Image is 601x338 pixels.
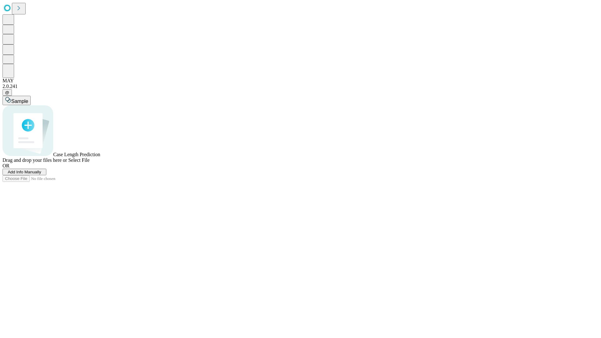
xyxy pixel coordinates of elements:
button: Add Info Manually [3,169,46,175]
span: Drag and drop your files here or [3,157,67,163]
span: Sample [11,99,28,104]
span: @ [5,90,9,95]
div: MAY [3,78,598,84]
span: Select File [68,157,90,163]
span: Case Length Prediction [53,152,100,157]
button: @ [3,89,12,96]
span: Add Info Manually [8,170,41,174]
div: 2.0.241 [3,84,598,89]
button: Sample [3,96,31,105]
span: OR [3,163,9,168]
